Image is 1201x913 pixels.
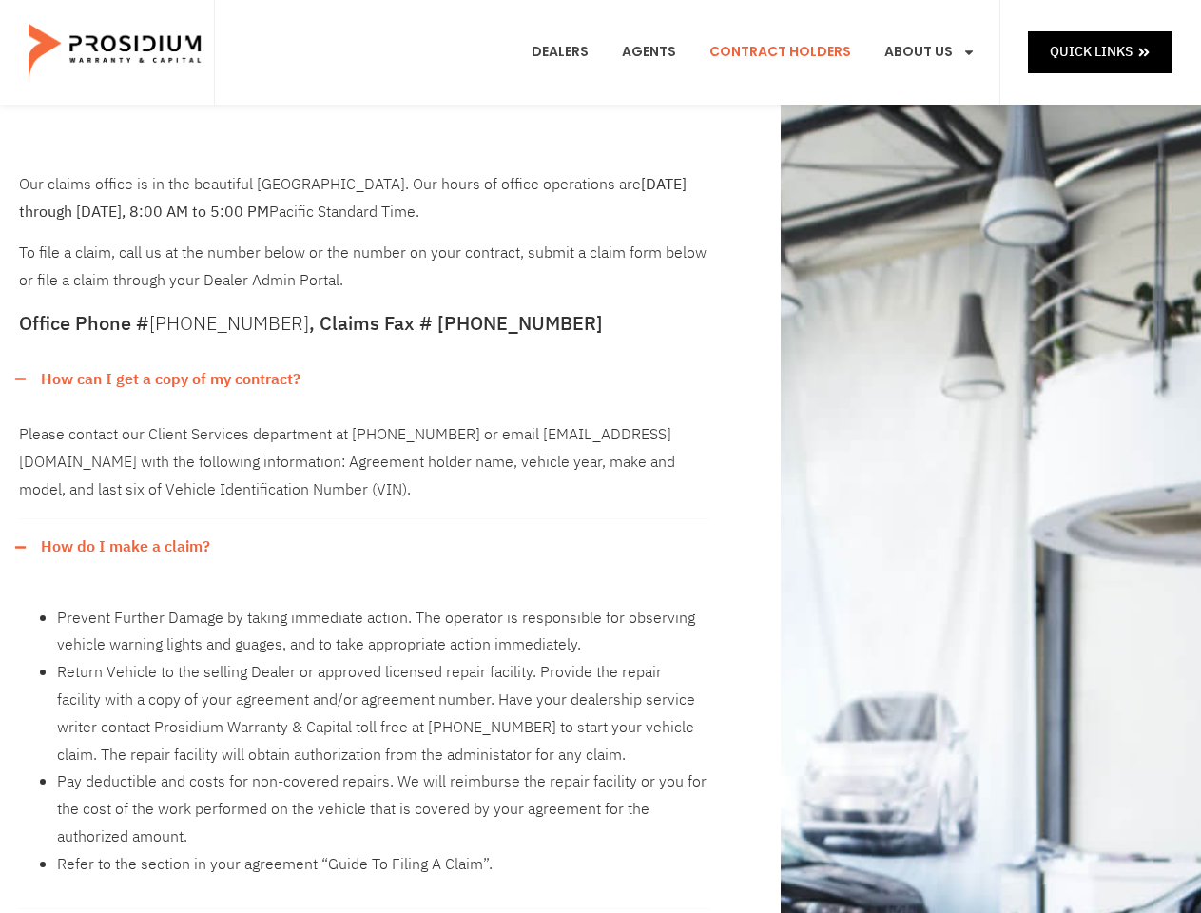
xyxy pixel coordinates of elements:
[57,605,709,660] li: Prevent Further Damage by taking immediate action. The operator is responsible for observing vehi...
[19,575,709,909] div: How do I make a claim?
[19,314,709,333] h5: Office Phone # , Claims Fax # [PHONE_NUMBER]
[19,171,709,226] p: Our claims office is in the beautiful [GEOGRAPHIC_DATA]. Our hours of office operations are Pacif...
[57,768,709,850] li: Pay deductible and costs for non-covered repairs. We will reimburse the repair facility or you fo...
[1050,40,1133,64] span: Quick Links
[517,17,990,87] nav: Menu
[19,519,709,575] div: How do I make a claim?
[57,659,709,768] li: Return Vehicle to the selling Dealer or approved licensed repair facility. Provide the repair fac...
[19,407,709,518] div: How can I get a copy of my contract?
[19,352,709,408] div: How can I get a copy of my contract?
[517,17,603,87] a: Dealers
[19,173,687,223] b: [DATE] through [DATE], 8:00 AM to 5:00 PM
[1028,31,1172,72] a: Quick Links
[149,309,309,338] a: [PHONE_NUMBER]
[19,171,709,295] div: To file a claim, call us at the number below or the number on your contract, submit a claim form ...
[695,17,865,87] a: Contract Holders
[57,851,709,879] li: Refer to the section in your agreement “Guide To Filing A Claim”.
[608,17,690,87] a: Agents
[41,366,300,394] a: How can I get a copy of my contract?
[41,534,210,561] a: How do I make a claim?
[870,17,990,87] a: About Us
